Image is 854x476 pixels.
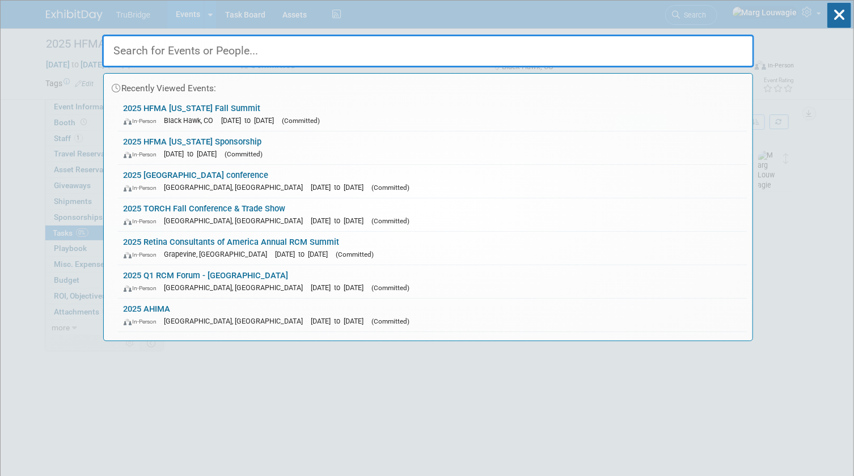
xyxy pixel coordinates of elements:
[164,183,309,192] span: [GEOGRAPHIC_DATA], [GEOGRAPHIC_DATA]
[336,250,374,258] span: (Committed)
[124,318,162,325] span: In-Person
[118,265,747,298] a: 2025 Q1 RCM Forum - [GEOGRAPHIC_DATA] In-Person [GEOGRAPHIC_DATA], [GEOGRAPHIC_DATA] [DATE] to [D...
[222,116,280,125] span: [DATE] to [DATE]
[276,250,334,258] span: [DATE] to [DATE]
[372,184,410,192] span: (Committed)
[124,251,162,258] span: In-Person
[118,232,747,265] a: 2025 Retina Consultants of America Annual RCM Summit In-Person Grapevine, [GEOGRAPHIC_DATA] [DATE...
[372,284,410,292] span: (Committed)
[124,184,162,192] span: In-Person
[372,317,410,325] span: (Committed)
[164,283,309,292] span: [GEOGRAPHIC_DATA], [GEOGRAPHIC_DATA]
[124,151,162,158] span: In-Person
[124,218,162,225] span: In-Person
[118,98,747,131] a: 2025 HFMA [US_STATE] Fall Summit In-Person Black Hawk, CO [DATE] to [DATE] (Committed)
[124,284,162,292] span: In-Person
[372,217,410,225] span: (Committed)
[164,250,273,258] span: Grapevine, [GEOGRAPHIC_DATA]
[118,198,747,231] a: 2025 TORCH Fall Conference & Trade Show In-Person [GEOGRAPHIC_DATA], [GEOGRAPHIC_DATA] [DATE] to ...
[225,150,263,158] span: (Committed)
[124,117,162,125] span: In-Person
[164,216,309,225] span: [GEOGRAPHIC_DATA], [GEOGRAPHIC_DATA]
[164,317,309,325] span: [GEOGRAPHIC_DATA], [GEOGRAPHIC_DATA]
[118,131,747,164] a: 2025 HFMA [US_STATE] Sponsorship In-Person [DATE] to [DATE] (Committed)
[102,35,754,67] input: Search for Events or People...
[311,317,370,325] span: [DATE] to [DATE]
[164,150,223,158] span: [DATE] to [DATE]
[164,116,219,125] span: Black Hawk, CO
[118,165,747,198] a: 2025 [GEOGRAPHIC_DATA] conference In-Person [GEOGRAPHIC_DATA], [GEOGRAPHIC_DATA] [DATE] to [DATE]...
[282,117,320,125] span: (Committed)
[118,299,747,331] a: 2025 AHIMA In-Person [GEOGRAPHIC_DATA], [GEOGRAPHIC_DATA] [DATE] to [DATE] (Committed)
[311,183,370,192] span: [DATE] to [DATE]
[311,216,370,225] span: [DATE] to [DATE]
[109,74,747,98] div: Recently Viewed Events:
[311,283,370,292] span: [DATE] to [DATE]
